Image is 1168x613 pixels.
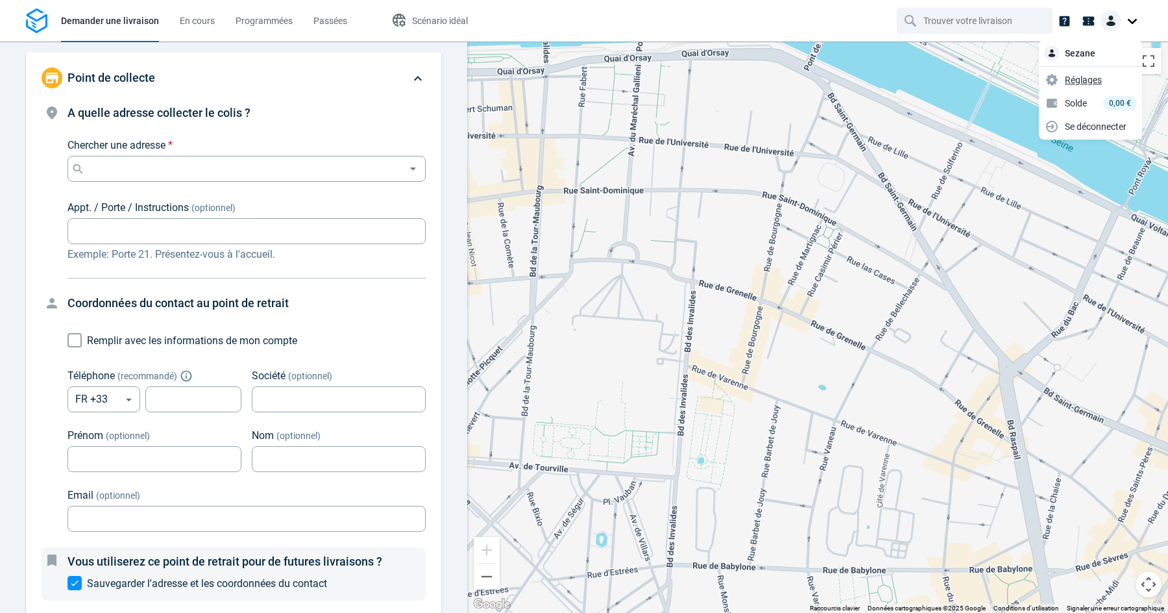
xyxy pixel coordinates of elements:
h4: Coordonnées du contact au point de retrait [67,294,426,312]
button: Zoom arrière [474,564,500,590]
img: Google [470,596,513,613]
img: Icon [1044,72,1060,88]
img: Icon [1044,95,1060,111]
span: 0,00 € [1109,99,1131,108]
span: A quelle adresse collecter le colis ? [67,106,250,119]
span: (optionnel) [96,490,140,501]
img: Icon [1044,45,1060,61]
div: Sezane [1039,43,1142,67]
span: Passées [313,16,347,26]
button: Explain "Recommended" [182,372,190,380]
span: (optionnel) [276,431,321,441]
div: FR +33 [67,386,140,412]
span: Solde [1065,97,1087,110]
button: Passer en plein écran [1136,48,1162,74]
span: Société [252,369,286,382]
button: Commandes de la caméra de la carte [1136,571,1162,597]
span: (optionnel) [288,371,332,381]
span: Demander une livraison [61,16,159,26]
a: Ouvrir cette zone dans Google Maps (dans une nouvelle fenêtre) [470,596,513,613]
button: Zoom avant [474,537,500,563]
span: Nom [252,429,274,442]
img: Logo [26,8,47,34]
button: Raccourcis clavier [810,604,860,613]
span: Se déconnecter [1065,120,1126,134]
img: Icon [1044,119,1060,134]
span: Email [67,489,93,501]
span: En cours [180,16,215,26]
span: Données cartographiques ©2025 Google [868,605,986,612]
span: (optionnel) [106,431,150,441]
span: Programmées [236,16,293,26]
input: Trouver votre livraison [923,8,1028,33]
span: Chercher une adresse [67,139,165,151]
span: (optionnel) [191,203,236,213]
span: Remplir avec les informations de mon compte [87,334,297,347]
span: Sauvegarder l'adresse et les coordonnées du contact [87,577,327,590]
div: Point de collecte [26,52,441,104]
button: Se déconnecter [1041,116,1139,137]
a: Conditions d'utilisation [993,605,1059,612]
p: Exemple: Porte 21. Présentez-vous à l'accueil. [67,247,426,262]
button: Open [405,161,421,177]
img: Client [1101,10,1121,31]
span: Téléphone [67,369,115,382]
span: Réglages [1065,73,1102,87]
a: Signaler une erreur cartographique [1067,605,1164,612]
span: Prénom [67,429,103,442]
span: ( recommandé ) [117,371,177,381]
span: Vous utiliserez ce point de retrait pour de futures livraisons ? [67,555,382,568]
span: Appt. / Porte / Instructions [67,201,189,214]
span: Point de collecte [67,71,155,84]
span: Scénario idéal [412,16,468,26]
